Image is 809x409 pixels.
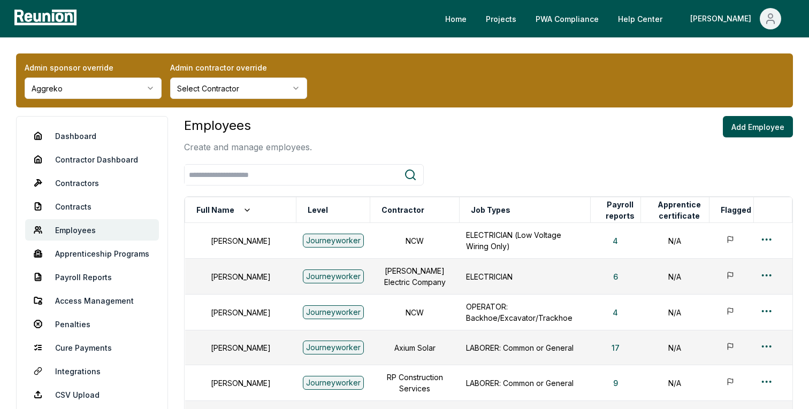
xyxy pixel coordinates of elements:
button: Payroll reports [600,199,640,221]
a: Home [437,8,475,29]
td: RP Construction Services [370,365,460,401]
button: 4 [604,230,627,251]
p: LABORER: Common or General [466,377,584,389]
a: Employees [25,219,159,241]
p: OPERATOR: Backhoe/Excavator/Trackhoe [466,301,584,323]
a: Contractor Dashboard [25,149,159,170]
div: Journeyworker [303,341,364,354]
p: Create and manage employees. [184,141,312,153]
p: ELECTRICIAN (Low Voltage Wiring Only) [466,229,584,252]
td: NCW [370,223,460,259]
a: Contractors [25,172,159,194]
div: [PERSON_NAME] [690,8,755,29]
a: PWA Compliance [527,8,607,29]
div: Journeyworker [303,234,364,248]
div: Journeyworker [303,269,364,283]
a: Cure Payments [25,337,159,358]
button: Job Types [469,199,513,221]
div: Journeyworker [303,376,364,390]
a: Contracts [25,196,159,217]
label: Admin sponsor override [25,62,162,73]
nav: Main [437,8,798,29]
a: Penalties [25,313,159,335]
button: Flagged [719,199,753,221]
a: Access Management [25,290,159,311]
h3: Employees [184,116,312,135]
td: N/A [640,223,709,259]
td: [PERSON_NAME] [185,259,296,295]
button: 17 [603,337,628,358]
td: NCW [370,295,460,330]
button: Contractor [379,199,426,221]
td: [PERSON_NAME] [185,223,296,259]
button: Add Employee [723,116,793,137]
td: [PERSON_NAME] [185,330,296,365]
td: [PERSON_NAME] Electric Company [370,259,460,295]
button: Full Name [194,199,254,221]
p: LABORER: Common or General [466,342,584,353]
td: Axium Solar [370,330,460,365]
td: [PERSON_NAME] [185,295,296,330]
a: CSV Upload [25,384,159,405]
a: Dashboard [25,125,159,146]
button: Apprentice certificate [650,199,709,221]
label: Admin contractor override [170,62,307,73]
a: Apprenticeship Programs [25,243,159,264]
p: ELECTRICIAN [466,271,584,282]
td: [PERSON_NAME] [185,365,296,401]
td: N/A [640,295,709,330]
td: N/A [640,365,709,401]
button: 9 [605,372,627,393]
a: Integrations [25,360,159,382]
button: 4 [604,302,627,323]
a: Help Center [609,8,671,29]
button: 6 [605,266,627,287]
button: Level [306,199,330,221]
td: N/A [640,330,709,365]
div: Journeyworker [303,305,364,319]
a: Payroll Reports [25,266,159,288]
td: N/A [640,259,709,295]
a: Projects [477,8,525,29]
button: [PERSON_NAME] [682,8,790,29]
